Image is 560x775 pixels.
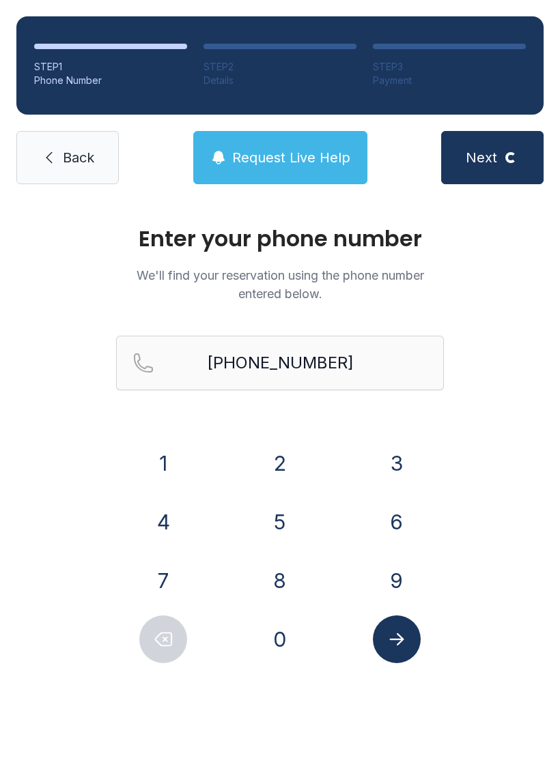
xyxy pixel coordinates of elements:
[139,557,187,604] button: 7
[34,74,187,87] div: Phone Number
[256,615,304,663] button: 0
[466,148,497,167] span: Next
[256,439,304,487] button: 2
[373,439,421,487] button: 3
[373,498,421,546] button: 6
[139,439,187,487] button: 1
[256,498,304,546] button: 5
[34,60,187,74] div: STEP 1
[204,60,356,74] div: STEP 2
[63,148,94,167] span: Back
[256,557,304,604] button: 8
[373,74,526,87] div: Payment
[204,74,356,87] div: Details
[116,336,444,390] input: Reservation phone number
[116,266,444,303] p: We'll find your reservation using the phone number entered below.
[139,615,187,663] button: Delete number
[373,615,421,663] button: Submit lookup form
[139,498,187,546] button: 4
[373,60,526,74] div: STEP 3
[373,557,421,604] button: 9
[232,148,350,167] span: Request Live Help
[116,228,444,250] h1: Enter your phone number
